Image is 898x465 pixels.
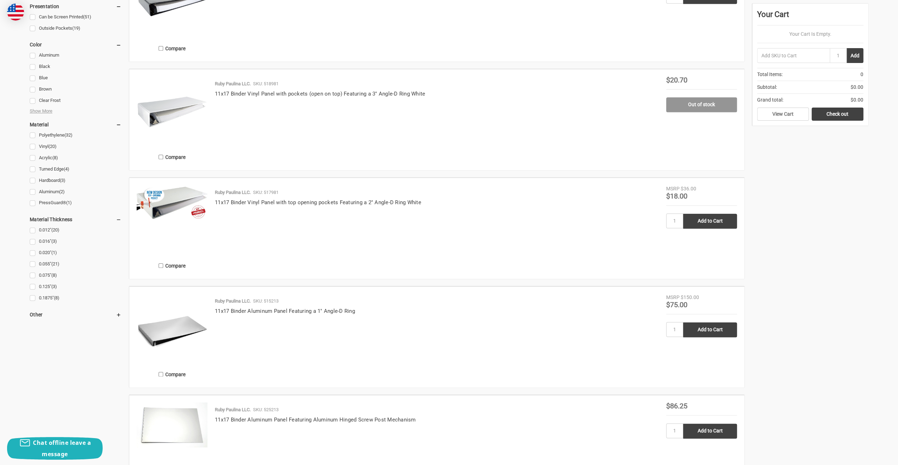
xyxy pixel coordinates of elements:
[159,46,163,51] input: Compare
[851,96,863,104] span: $0.00
[30,51,121,60] a: Aluminum
[215,189,251,196] p: Ruby Paulina LLC.
[59,189,65,194] span: (2)
[60,178,65,183] span: (3)
[253,406,279,413] p: SKU: 525213
[137,368,207,380] label: Compare
[159,263,163,268] input: Compare
[51,239,57,244] span: (3)
[851,84,863,91] span: $0.00
[137,185,207,220] img: 11x17 Binder Vinyl Panel with top opening pockets Featuring a 2" Angle-D Ring White
[757,108,809,121] a: View Cart
[66,200,72,205] span: (1)
[683,214,737,229] input: Add to Cart
[666,300,687,309] span: $75.00
[30,215,121,224] h5: Material Thickness
[757,8,863,25] div: Your Cart
[215,91,425,97] a: 11x17 Binder Vinyl Panel with pockets (open on top) Featuring a 3" Angle-D Ring White
[666,185,680,193] div: MSRP
[215,308,355,314] a: 11x17 Binder Aluminum Panel Featuring a 1" Angle-D Ring
[51,272,57,278] span: (8)
[30,85,121,94] a: Brown
[30,282,121,292] a: 0.125"
[683,322,737,337] input: Add to Cart
[52,155,58,160] span: (8)
[30,237,121,246] a: 0.016"
[30,198,121,208] a: PressGuard®
[30,2,121,11] h5: Presentation
[51,284,57,289] span: (3)
[757,84,777,91] span: Subtotal:
[757,71,783,78] span: Total Items:
[30,153,121,163] a: Acrylic
[30,225,121,235] a: 0.012"
[847,48,863,63] button: Add
[666,294,680,301] div: MSRP
[681,186,696,191] span: $36.00
[666,402,687,410] span: $86.25
[137,76,207,147] img: 11x17 Binder Vinyl Panel with pockets Featuring a 3" Angle-D Ring White
[30,62,121,71] a: Black
[137,260,207,271] label: Compare
[30,120,121,129] h5: Material
[757,30,863,38] p: Your Cart Is Empty.
[681,294,699,300] span: $150.00
[83,14,91,19] span: (51)
[253,189,279,196] p: SKU: 517981
[215,298,251,305] p: Ruby Paulina LLC.
[30,142,121,151] a: Vinyl
[30,40,121,49] h5: Color
[253,298,279,305] p: SKU: 515213
[51,227,59,232] span: (20)
[30,259,121,269] a: 0.055"
[215,80,251,87] p: Ruby Paulina LLC.
[215,199,421,206] a: 11x17 Binder Vinyl Panel with top opening pockets Featuring a 2" Angle-D Ring White
[757,96,783,104] span: Grand total:
[860,71,863,78] span: 0
[757,48,830,63] input: Add SKU to Cart
[30,271,121,280] a: 0.075"
[666,97,737,112] a: Out of stock
[30,310,121,319] h5: Other
[30,108,52,115] span: Show More
[137,151,207,163] label: Compare
[64,132,73,138] span: (32)
[48,144,57,149] span: (20)
[683,424,737,438] input: Add to Cart
[666,76,687,84] span: $20.70
[30,96,121,105] a: Clear Frost
[51,261,59,266] span: (21)
[137,42,207,54] label: Compare
[253,80,279,87] p: SKU: 518981
[30,165,121,174] a: Turned Edge
[30,12,121,22] a: Can be Screen Printed
[54,295,59,300] span: (8)
[30,293,121,303] a: 0.1875"
[666,192,687,200] span: $18.00
[64,166,69,172] span: (4)
[33,439,91,458] span: Chat offline leave a message
[137,402,207,447] img: 11x17 Binder Aluminum Panel Featuring Aluminum Hinged Screw Post Mechanism
[159,155,163,159] input: Compare
[30,24,121,33] a: Outside Pockets
[30,73,121,83] a: Blue
[812,108,863,121] a: Check out
[7,4,24,21] img: duty and tax information for United States
[137,294,207,364] img: 11x17 Binder Aluminum Panel Featuring a 1" Angle-D Ring
[30,248,121,258] a: 0.020"
[7,437,103,460] button: Chat offline leave a message
[30,131,121,140] a: Polyethylene
[30,176,121,185] a: Hardboard
[159,372,163,377] input: Compare
[51,250,57,255] span: (1)
[137,185,207,256] a: 11x17 Binder Vinyl Panel with top opening pockets Featuring a 2" Angle-D Ring White
[215,406,251,413] p: Ruby Paulina LLC.
[30,187,121,197] a: Aluminum
[215,417,416,423] a: 11x17 Binder Aluminum Panel Featuring Aluminum Hinged Screw Post Mechanism
[72,25,80,31] span: (19)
